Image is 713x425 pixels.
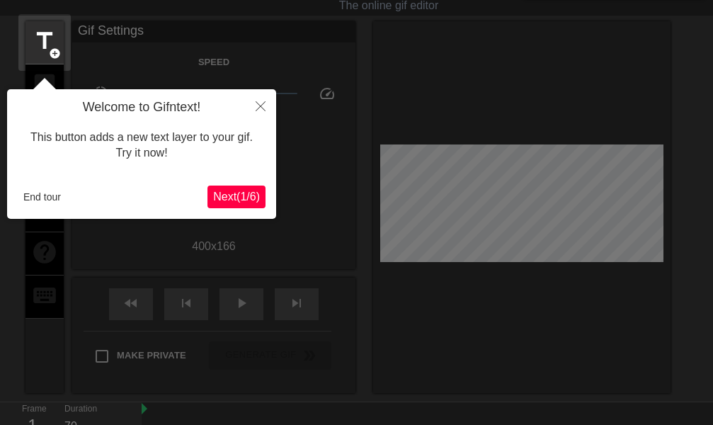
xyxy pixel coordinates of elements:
button: End tour [18,186,67,208]
button: Close [245,89,276,122]
span: Next ( 1 / 6 ) [213,191,260,203]
div: This button adds a new text layer to your gif. Try it now! [18,115,266,176]
button: Next [207,186,266,208]
h4: Welcome to Gifntext! [18,100,266,115]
